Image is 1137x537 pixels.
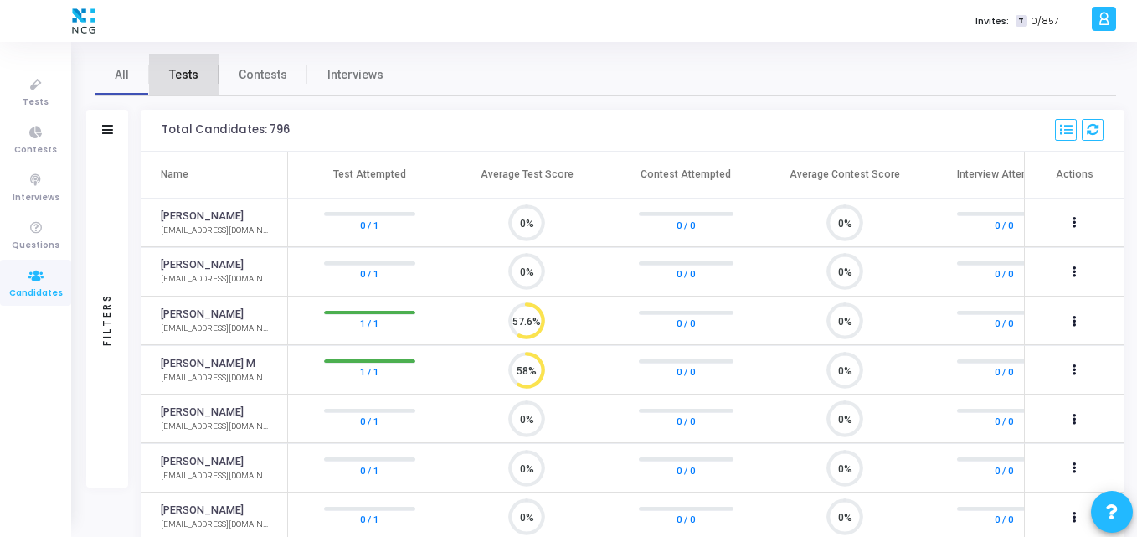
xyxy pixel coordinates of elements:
div: Name [161,167,188,182]
span: Tests [23,96,49,110]
a: 0 / 0 [995,216,1013,233]
a: 0 / 1 [360,266,378,282]
a: 0 / 0 [995,315,1013,332]
span: Interviews [13,191,59,205]
a: 0 / 0 [995,511,1013,528]
a: 0 / 0 [677,315,695,332]
a: [PERSON_NAME] M [161,356,255,372]
span: All [115,66,129,84]
th: Actions [1024,152,1124,199]
span: Tests [169,66,198,84]
a: 0 / 0 [677,266,695,282]
a: 0 / 1 [360,511,378,528]
a: 0 / 1 [360,216,378,233]
a: 0 / 0 [677,364,695,380]
span: Interviews [327,66,383,84]
a: [PERSON_NAME] [161,503,244,519]
a: 0 / 0 [995,413,1013,430]
span: 0/857 [1031,14,1059,28]
label: Invites: [975,14,1009,28]
div: [EMAIL_ADDRESS][DOMAIN_NAME] [161,519,270,531]
img: logo [68,4,100,38]
a: [PERSON_NAME] [161,257,244,273]
th: Contest Attempted [606,152,765,199]
a: 0 / 0 [677,511,695,528]
a: 0 / 0 [677,216,695,233]
th: Test Attempted [288,152,447,199]
div: [EMAIL_ADDRESS][DOMAIN_NAME] [161,273,270,286]
span: T [1016,15,1026,28]
div: Total Candidates: 796 [162,123,290,137]
a: 0 / 1 [360,462,378,478]
a: 1 / 1 [360,315,378,332]
span: Candidates [9,287,63,301]
div: [EMAIL_ADDRESS][DOMAIN_NAME] [161,323,270,335]
span: Questions [12,239,59,253]
a: [PERSON_NAME] [161,307,244,323]
span: Contests [239,66,287,84]
a: 0 / 0 [995,462,1013,478]
div: [EMAIL_ADDRESS][DOMAIN_NAME] [161,225,270,237]
a: 0 / 0 [995,266,1013,282]
a: [PERSON_NAME] [161,209,244,225]
a: 0 / 1 [360,413,378,430]
a: 0 / 0 [677,413,695,430]
th: Interview Attempted [924,152,1083,199]
span: Contests [14,143,57,157]
th: Average Test Score [447,152,606,199]
a: [PERSON_NAME] [161,405,244,421]
div: [EMAIL_ADDRESS][DOMAIN_NAME] [161,421,270,433]
div: Filters [100,227,115,411]
a: 0 / 0 [677,462,695,478]
a: 1 / 1 [360,364,378,380]
a: 0 / 0 [995,364,1013,380]
div: [EMAIL_ADDRESS][DOMAIN_NAME] [161,372,270,385]
th: Average Contest Score [765,152,924,199]
a: [PERSON_NAME] [161,454,244,470]
div: [EMAIL_ADDRESS][DOMAIN_NAME] [161,470,270,483]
